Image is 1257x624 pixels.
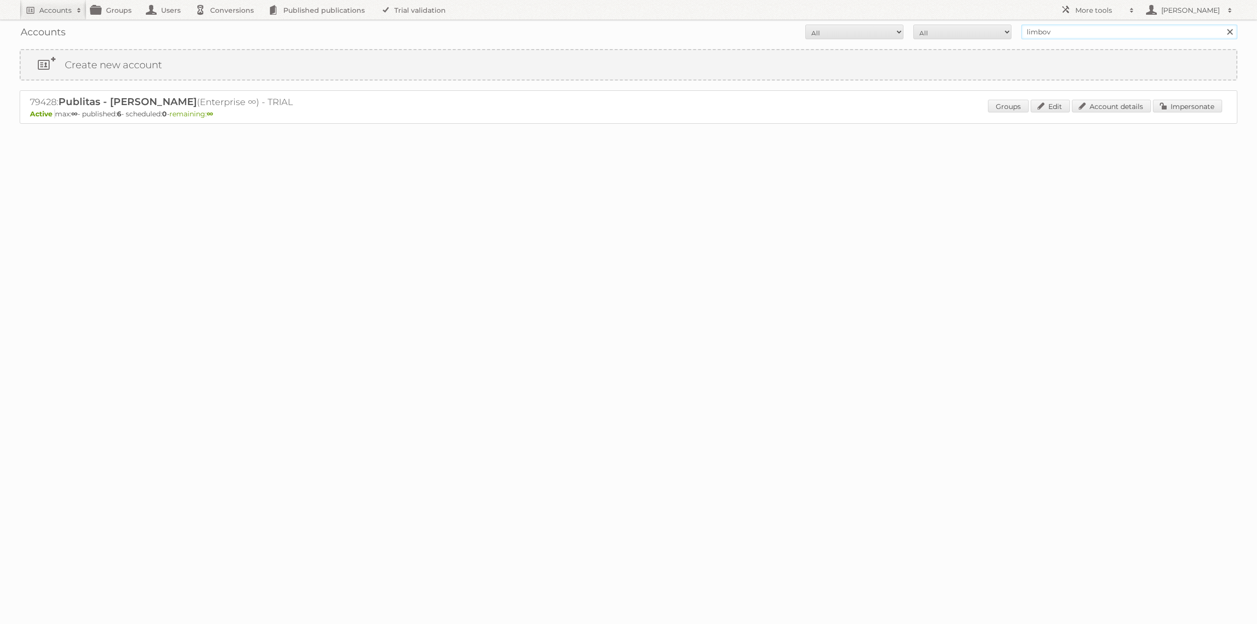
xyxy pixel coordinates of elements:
a: Edit [1031,100,1070,112]
a: Create new account [21,50,1236,80]
h2: [PERSON_NAME] [1159,5,1223,15]
h2: More tools [1075,5,1124,15]
span: remaining: [169,109,213,118]
span: Active [30,109,55,118]
strong: 6 [117,109,121,118]
strong: ∞ [71,109,78,118]
span: Publitas - [PERSON_NAME] [58,96,197,108]
a: Impersonate [1153,100,1222,112]
strong: 0 [162,109,167,118]
h2: Accounts [39,5,72,15]
strong: ∞ [207,109,213,118]
a: Account details [1072,100,1151,112]
h2: 79428: (Enterprise ∞) - TRIAL [30,96,374,109]
a: Groups [988,100,1029,112]
p: max: - published: - scheduled: - [30,109,1227,118]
